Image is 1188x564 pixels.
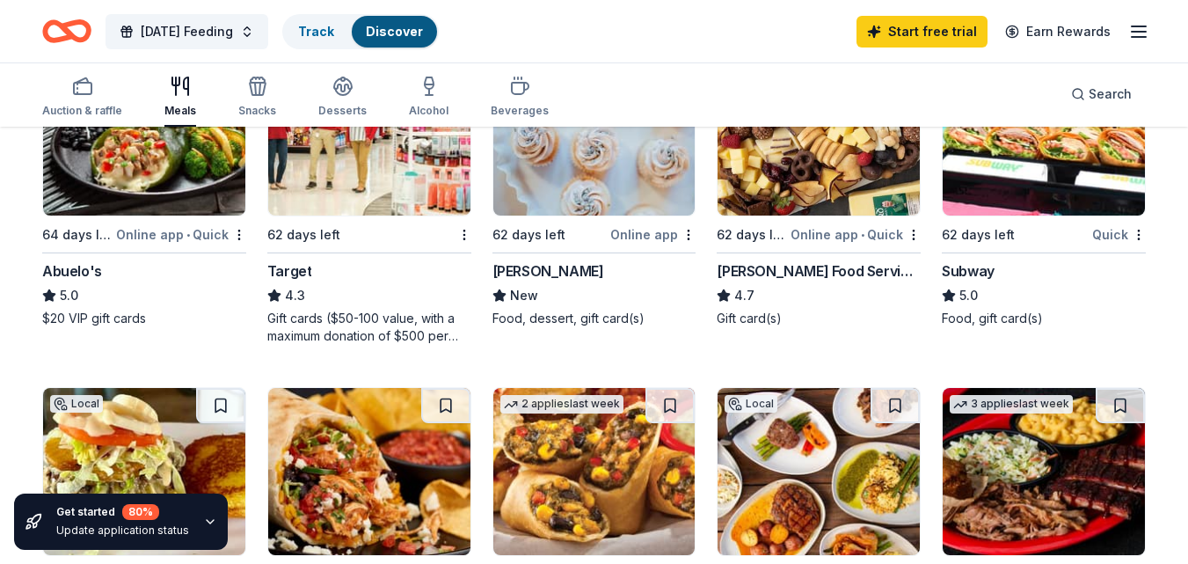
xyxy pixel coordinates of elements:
[718,48,920,216] img: Image for Gordon Food Service Store
[60,285,78,306] span: 5.0
[50,395,103,413] div: Local
[42,11,91,52] a: Home
[856,16,988,48] a: Start free trial
[942,310,1146,327] div: Food, gift card(s)
[718,388,920,555] img: Image for Oceanic at Pompano Beach
[492,48,696,327] a: Image for Alessi Bakery1 applylast weekLocal62 days leftOnline app[PERSON_NAME]NewFood, dessert, ...
[318,69,367,127] button: Desserts
[56,504,189,520] div: Get started
[43,388,245,555] img: Image for Beth's Burger Bar
[717,310,921,327] div: Gift card(s)
[42,69,122,127] button: Auction & raffle
[1092,223,1146,245] div: Quick
[298,24,334,39] a: Track
[610,223,696,245] div: Online app
[282,14,439,49] button: TrackDiscover
[267,224,340,245] div: 62 days left
[995,16,1121,48] a: Earn Rewards
[43,48,245,216] img: Image for Abuelo's
[141,21,233,42] span: [DATE] Feeding
[42,224,113,245] div: 64 days left
[491,69,549,127] button: Beverages
[861,228,864,242] span: •
[717,260,921,282] div: [PERSON_NAME] Food Service Store
[492,260,604,282] div: [PERSON_NAME]
[267,260,312,282] div: Target
[492,310,696,327] div: Food, dessert, gift card(s)
[238,104,276,118] div: Snacks
[164,69,196,127] button: Meals
[942,48,1146,327] a: Image for Subway62 days leftQuickSubway5.0Food, gift card(s)
[366,24,423,39] a: Discover
[285,285,305,306] span: 4.3
[186,228,190,242] span: •
[510,285,538,306] span: New
[42,260,102,282] div: Abuelo's
[56,524,189,538] div: Update application status
[409,69,448,127] button: Alcohol
[500,395,623,414] div: 2 applies last week
[717,48,921,327] a: Image for Gordon Food Service Store7 applieslast week62 days leftOnline app•Quick[PERSON_NAME] Fo...
[106,14,268,49] button: [DATE] Feeding
[493,48,696,216] img: Image for Alessi Bakery
[943,48,1145,216] img: Image for Subway
[791,223,921,245] div: Online app Quick
[493,388,696,555] img: Image for Chili's
[725,395,777,413] div: Local
[268,48,470,216] img: Image for Target
[116,223,246,245] div: Online app Quick
[942,224,1015,245] div: 62 days left
[267,310,471,345] div: Gift cards ($50-100 value, with a maximum donation of $500 per year)
[942,260,995,282] div: Subway
[1057,77,1146,112] button: Search
[42,104,122,118] div: Auction & raffle
[734,285,754,306] span: 4.7
[318,104,367,118] div: Desserts
[1089,84,1132,105] span: Search
[42,310,246,327] div: $20 VIP gift cards
[717,224,787,245] div: 62 days left
[164,104,196,118] div: Meals
[267,48,471,345] a: Image for Target3 applieslast week62 days leftTarget4.3Gift cards ($50-100 value, with a maximum ...
[943,388,1145,555] img: Image for Sonny's BBQ
[42,48,246,327] a: Image for Abuelo's Top rated3 applieslast week64 days leftOnline app•QuickAbuelo's5.0$20 VIP gift...
[491,104,549,118] div: Beverages
[122,504,159,520] div: 80 %
[950,395,1073,414] div: 3 applies last week
[959,285,978,306] span: 5.0
[492,224,565,245] div: 62 days left
[238,69,276,127] button: Snacks
[409,104,448,118] div: Alcohol
[268,388,470,555] img: Image for Tijuana Flats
